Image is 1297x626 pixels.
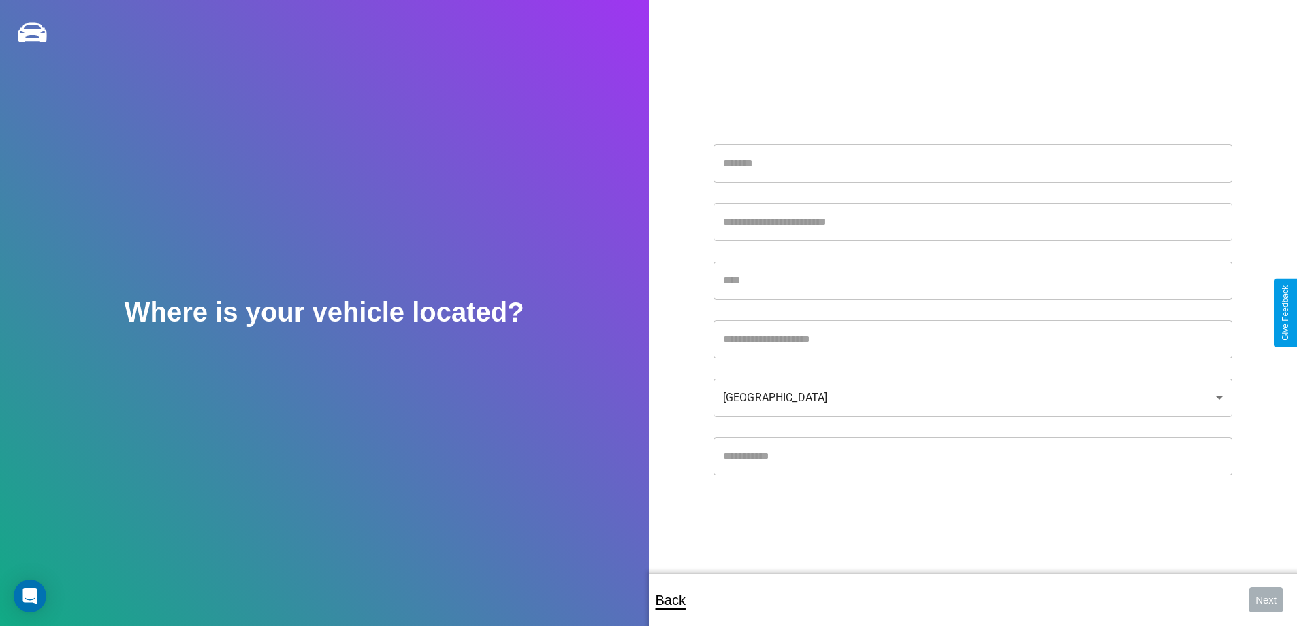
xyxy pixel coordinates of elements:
[1281,285,1290,341] div: Give Feedback
[1249,587,1283,612] button: Next
[14,580,46,612] div: Open Intercom Messenger
[714,379,1232,417] div: [GEOGRAPHIC_DATA]
[656,588,686,612] p: Back
[125,297,524,328] h2: Where is your vehicle located?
